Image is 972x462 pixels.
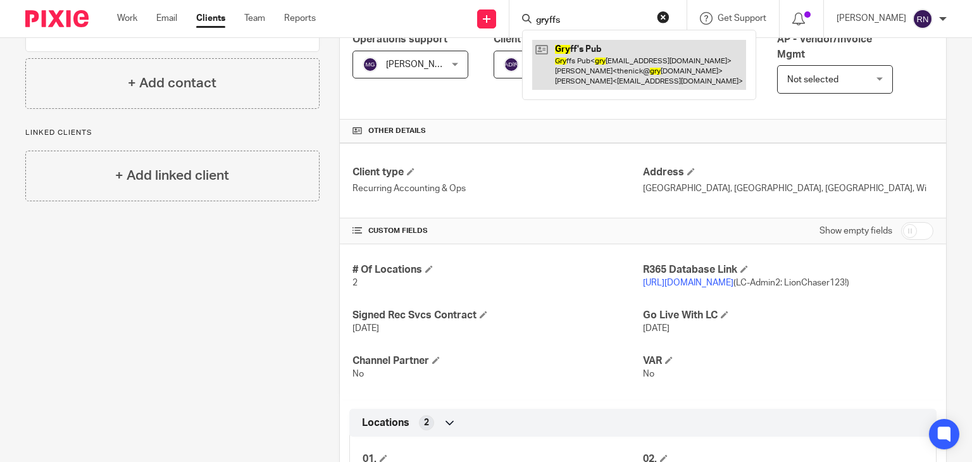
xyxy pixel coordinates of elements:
p: Linked clients [25,128,320,138]
h4: Go Live With LC [643,309,933,322]
span: (LC-Admin2: LionChaser123!) [643,278,849,287]
img: Pixie [25,10,89,27]
img: svg%3E [363,57,378,72]
span: Client Manager Asst [494,34,590,44]
img: svg%3E [913,9,933,29]
span: Not selected [787,75,838,84]
label: Show empty fields [819,225,892,237]
h4: Client type [352,166,643,179]
span: 2 [424,416,429,429]
span: Get Support [718,14,766,23]
h4: Signed Rec Svcs Contract [352,309,643,322]
a: Email [156,12,177,25]
span: [DATE] [643,324,670,333]
span: No [352,370,364,378]
h4: Channel Partner [352,354,643,368]
p: [GEOGRAPHIC_DATA], [GEOGRAPHIC_DATA], [GEOGRAPHIC_DATA], Wi [643,182,933,195]
h4: + Add contact [128,73,216,93]
h4: VAR [643,354,933,368]
span: 2 [352,278,358,287]
a: Work [117,12,137,25]
h4: Address [643,166,933,179]
span: Other details [368,126,426,136]
span: No [643,370,654,378]
span: AP - Vendor/Invoice Mgmt [777,34,872,59]
img: svg%3E [504,57,519,72]
a: Team [244,12,265,25]
a: Clients [196,12,225,25]
span: [PERSON_NAME] [386,60,456,69]
h4: CUSTOM FIELDS [352,226,643,236]
a: Reports [284,12,316,25]
a: [URL][DOMAIN_NAME] [643,278,733,287]
span: [DATE] [352,324,379,333]
p: Recurring Accounting & Ops [352,182,643,195]
h4: # Of Locations [352,263,643,277]
h4: + Add linked client [115,166,229,185]
span: Locations [362,416,409,430]
span: Operations support [352,34,447,44]
h4: R365 Database Link [643,263,933,277]
p: [PERSON_NAME] [837,12,906,25]
input: Search [535,15,649,27]
button: Clear [657,11,670,23]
